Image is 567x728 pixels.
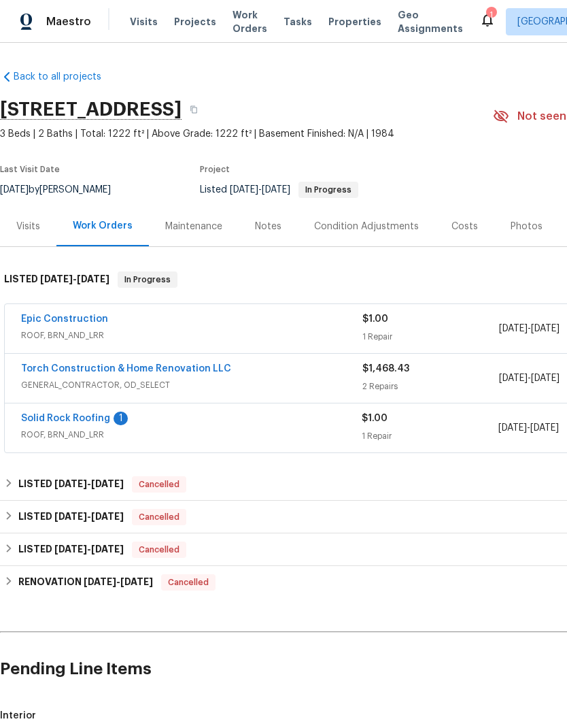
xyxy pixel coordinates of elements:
[16,220,40,233] div: Visits
[133,510,185,524] span: Cancelled
[54,512,87,521] span: [DATE]
[499,374,528,383] span: [DATE]
[233,8,267,35] span: Work Orders
[4,271,109,288] h6: LISTED
[165,220,222,233] div: Maintenance
[119,273,176,286] span: In Progress
[262,185,290,195] span: [DATE]
[91,512,124,521] span: [DATE]
[362,330,499,344] div: 1 Repair
[21,428,362,442] span: ROOF, BRN_AND_LRR
[46,15,91,29] span: Maestro
[300,186,357,194] span: In Progress
[498,423,527,433] span: [DATE]
[531,324,560,333] span: [DATE]
[451,220,478,233] div: Costs
[182,97,206,122] button: Copy Address
[18,476,124,493] h6: LISTED
[54,479,87,489] span: [DATE]
[21,378,362,392] span: GENERAL_CONTRACTOR, OD_SELECT
[133,478,185,491] span: Cancelled
[54,544,87,554] span: [DATE]
[120,577,153,586] span: [DATE]
[486,8,496,22] div: 1
[283,17,312,27] span: Tasks
[162,576,214,589] span: Cancelled
[18,542,124,558] h6: LISTED
[174,15,216,29] span: Projects
[314,220,419,233] div: Condition Adjustments
[511,220,543,233] div: Photos
[21,314,108,324] a: Epic Construction
[499,371,560,385] span: -
[21,329,362,342] span: ROOF, BRN_AND_LRR
[18,509,124,525] h6: LISTED
[499,322,560,335] span: -
[398,8,463,35] span: Geo Assignments
[84,577,153,586] span: -
[200,185,358,195] span: Listed
[362,380,499,393] div: 2 Repairs
[18,574,153,591] h6: RENOVATION
[54,512,124,521] span: -
[21,364,231,374] a: Torch Construction & Home Renovation LLC
[499,324,528,333] span: [DATE]
[54,479,124,489] span: -
[362,414,388,423] span: $1.00
[40,274,73,284] span: [DATE]
[54,544,124,554] span: -
[362,314,388,324] span: $1.00
[255,220,281,233] div: Notes
[531,374,560,383] span: [DATE]
[230,185,258,195] span: [DATE]
[200,165,230,173] span: Project
[73,219,133,233] div: Work Orders
[362,429,498,443] div: 1 Repair
[77,274,109,284] span: [DATE]
[40,274,109,284] span: -
[498,421,559,435] span: -
[91,544,124,554] span: [DATE]
[133,543,185,557] span: Cancelled
[328,15,381,29] span: Properties
[530,423,559,433] span: [DATE]
[230,185,290,195] span: -
[130,15,158,29] span: Visits
[362,364,409,374] span: $1,468.43
[84,577,116,586] span: [DATE]
[91,479,124,489] span: [DATE]
[21,414,110,423] a: Solid Rock Roofing
[114,412,128,425] div: 1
